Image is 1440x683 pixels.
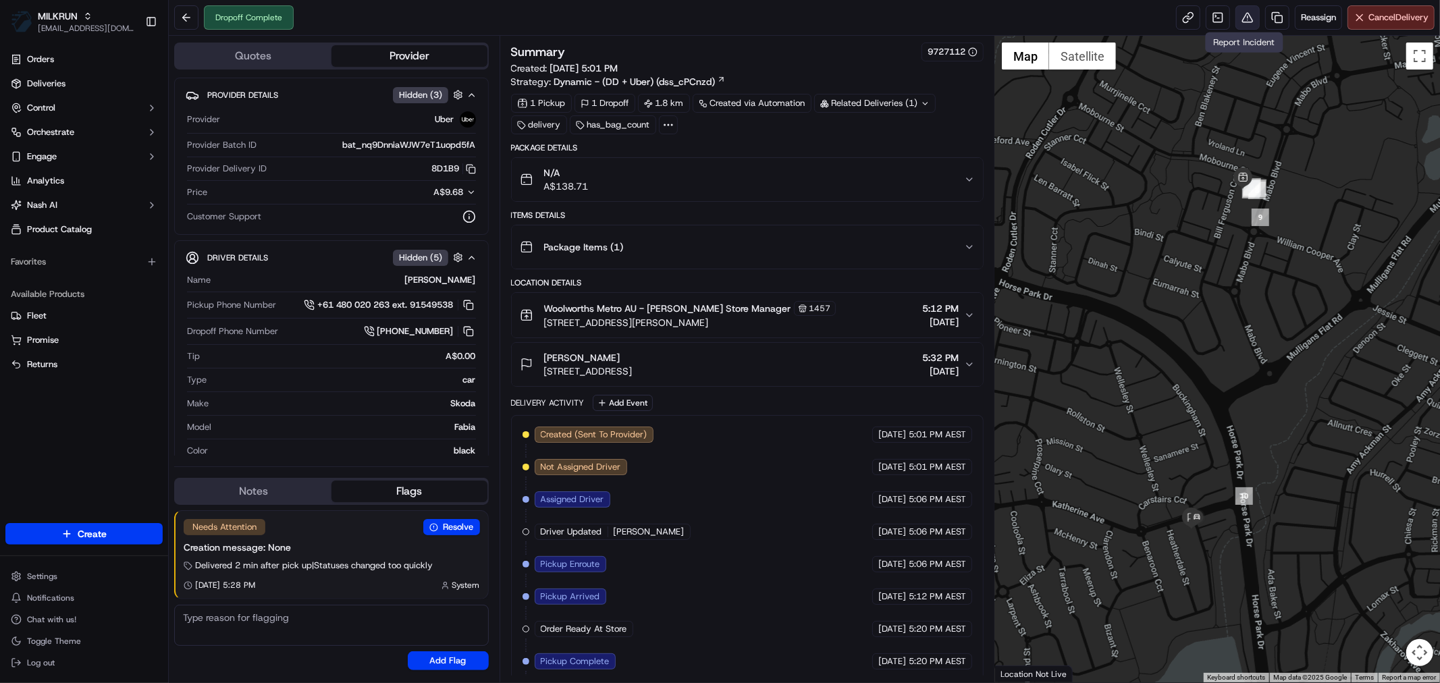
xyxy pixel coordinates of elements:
[11,11,32,32] img: MILKRUN
[544,364,633,378] span: [STREET_ADDRESS]
[541,429,647,441] span: Created (Sent To Provider)
[27,358,57,371] span: Returns
[27,310,47,322] span: Fleet
[544,316,836,329] span: [STREET_ADDRESS][PERSON_NAME]
[544,180,589,193] span: A$138.71
[511,210,984,221] div: Items Details
[393,249,466,266] button: Hidden (5)
[38,9,78,23] span: MILKRUN
[1368,11,1429,24] span: Cancel Delivery
[1406,639,1433,666] button: Map camera controls
[550,62,618,74] span: [DATE] 5:01 PM
[27,571,57,582] span: Settings
[5,170,163,192] a: Analytics
[187,274,211,286] span: Name
[364,324,476,339] a: [PHONE_NUMBER]
[544,302,791,315] span: Woolworths Metro AU - [PERSON_NAME] Store Manager
[554,75,716,88] span: Dynamic - (DD + Uber) (dss_cPCnzd)
[511,94,572,113] div: 1 Pickup
[217,421,476,433] div: Fabia
[331,481,487,502] button: Flags
[544,240,624,254] span: Package Items ( 1 )
[317,299,454,311] span: +61 480 020 263 ext. 91549538
[27,614,76,625] span: Chat with us!
[434,186,464,198] span: A$9.68
[38,23,134,34] span: [EMAIL_ADDRESS][DOMAIN_NAME]
[357,186,476,198] button: A$9.68
[435,113,454,126] span: Uber
[216,274,476,286] div: [PERSON_NAME]
[377,325,454,337] span: [PHONE_NUMBER]
[1248,182,1266,199] div: 8
[541,623,627,635] span: Order Ready At Store
[27,593,74,603] span: Notifications
[909,558,966,570] span: 5:06 PM AEST
[544,166,589,180] span: N/A
[1295,5,1342,30] button: Reassign
[878,429,906,441] span: [DATE]
[512,225,983,269] button: Package Items (1)
[909,655,966,667] span: 5:20 PM AEST
[5,610,163,629] button: Chat with us!
[5,305,163,327] button: Fleet
[11,334,157,346] a: Promise
[909,623,966,635] span: 5:20 PM AEST
[575,94,635,113] div: 1 Dropoff
[5,5,140,38] button: MILKRUNMILKRUN[EMAIL_ADDRESS][DOMAIN_NAME]
[408,651,489,670] button: Add Flag
[184,541,480,554] div: Creation message: None
[187,211,261,223] span: Customer Support
[78,527,107,541] span: Create
[176,481,331,502] button: Notes
[5,632,163,651] button: Toggle Theme
[511,277,984,288] div: Location Details
[693,94,811,113] a: Created via Automation
[928,46,978,58] button: 9727112
[27,126,74,138] span: Orchestrate
[614,526,685,538] span: [PERSON_NAME]
[27,78,65,90] span: Deliveries
[809,303,831,314] span: 1457
[399,252,442,264] span: Hidden ( 5 )
[1273,674,1347,681] span: Map data ©2025 Google
[212,374,476,386] div: car
[5,283,163,305] div: Available Products
[5,589,163,607] button: Notifications
[909,461,966,473] span: 5:01 PM AEST
[1206,32,1283,53] div: Report Incident
[922,364,959,378] span: [DATE]
[554,75,726,88] a: Dynamic - (DD + Uber) (dss_cPCnzd)
[5,329,163,351] button: Promise
[187,374,207,386] span: Type
[541,493,604,506] span: Assigned Driver
[998,665,1043,682] a: Open this area in Google Maps (opens a new window)
[512,343,983,386] button: [PERSON_NAME][STREET_ADDRESS]5:32 PM[DATE]
[304,298,476,312] button: +61 480 020 263 ext. 91549538
[5,653,163,672] button: Log out
[460,111,476,128] img: uber-new-logo.jpeg
[187,398,209,410] span: Make
[909,493,966,506] span: 5:06 PM AEST
[511,142,984,153] div: Package Details
[27,53,54,65] span: Orders
[452,580,480,591] span: System
[27,199,57,211] span: Nash AI
[423,519,480,535] button: Resolve
[922,302,959,315] span: 5:12 PM
[5,73,163,94] a: Deliveries
[186,84,477,106] button: Provider DetailsHidden (3)
[187,186,207,198] span: Price
[5,523,163,545] button: Create
[27,151,57,163] span: Engage
[995,665,1073,682] div: Location Not Live
[432,163,476,175] button: 8D1B9
[1049,43,1116,70] button: Show satellite imagery
[399,89,442,101] span: Hidden ( 3 )
[187,421,211,433] span: Model
[11,310,157,322] a: Fleet
[5,354,163,375] button: Returns
[541,526,602,538] span: Driver Updated
[176,45,331,67] button: Quotes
